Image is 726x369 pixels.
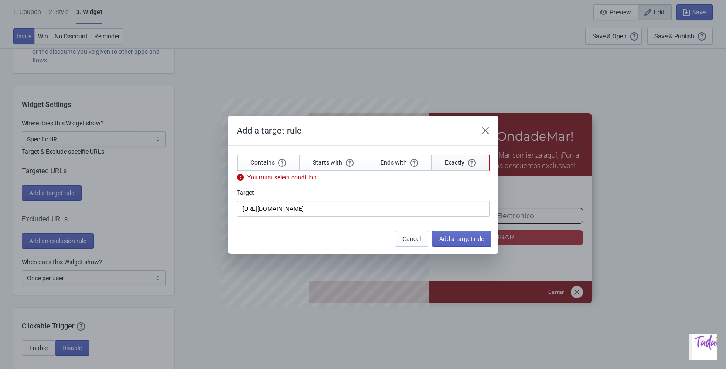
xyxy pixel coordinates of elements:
[402,235,421,242] span: Cancel
[395,231,428,247] button: Cancel
[439,235,484,242] span: Add a target rule
[237,173,490,182] div: You must select condition.
[380,159,418,166] span: Ends with
[237,124,469,137] h2: Add a target rule
[237,188,254,197] label: Target
[250,159,286,166] span: Contains
[237,155,300,171] button: Contains
[689,334,717,360] iframe: chat widget
[431,155,489,171] button: Exactly
[299,155,367,171] button: Starts with
[477,123,493,138] button: Close
[432,231,491,247] button: Add a target rule
[445,159,476,166] span: Exactly
[313,159,354,166] span: Starts with
[367,155,432,171] button: Ends with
